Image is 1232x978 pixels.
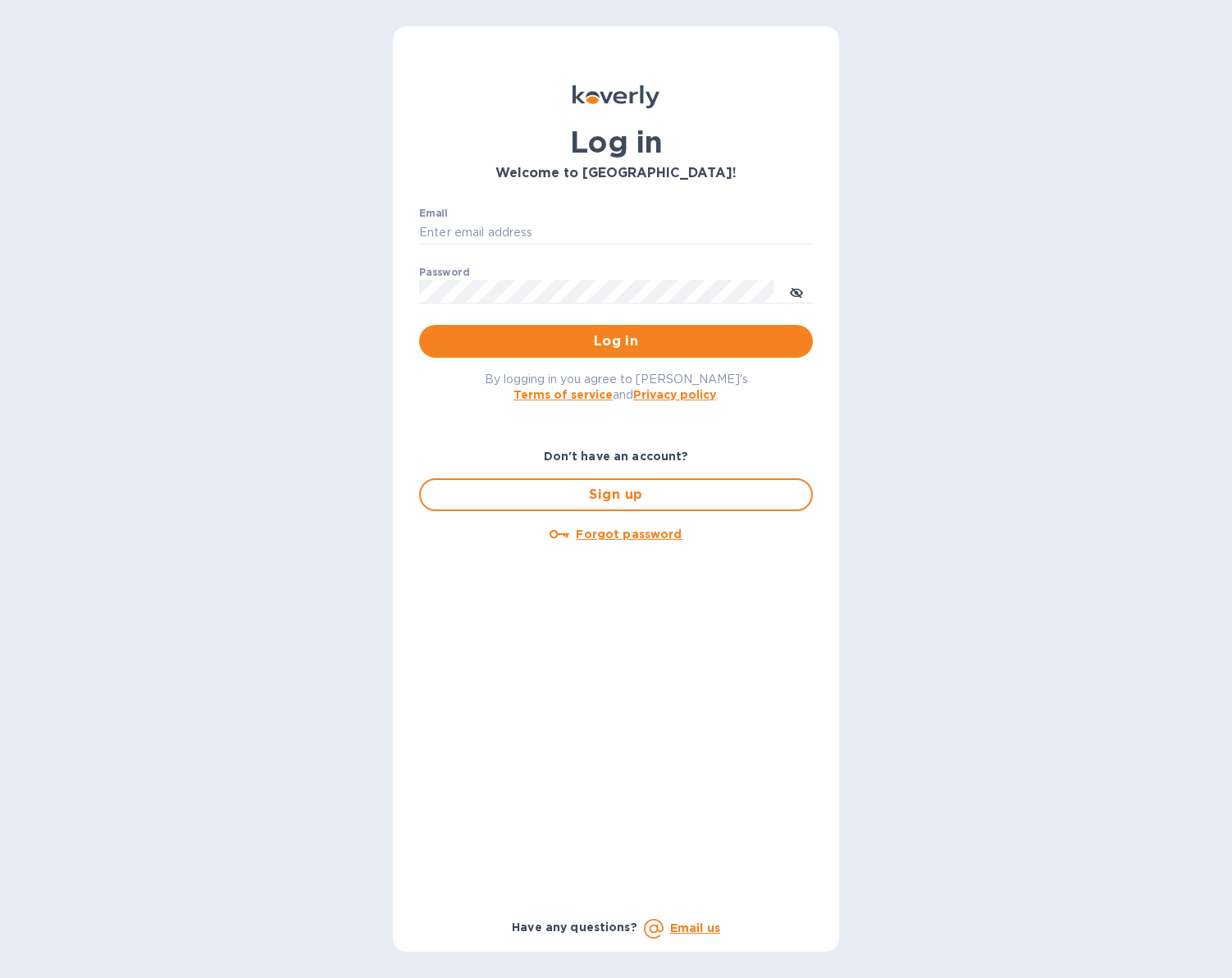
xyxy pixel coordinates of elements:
b: Have any questions? [512,921,637,934]
button: Log in [419,325,813,358]
a: Email us [670,921,720,935]
b: Don't have an account? [544,450,689,463]
u: Forgot password [576,528,682,541]
label: Email [419,208,448,218]
a: Terms of service [513,388,613,401]
span: Log in [432,331,800,351]
input: Enter email address [419,221,813,245]
label: Password [419,267,469,277]
span: Sign up [434,485,798,505]
h1: Log in [419,125,813,159]
button: Sign up [419,478,813,511]
span: By logging in you agree to [PERSON_NAME]'s and . [485,372,748,401]
img: Koverly [573,85,659,108]
h3: Welcome to [GEOGRAPHIC_DATA]! [419,166,813,181]
a: Privacy policy [633,388,716,401]
button: toggle password visibility [780,275,813,308]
